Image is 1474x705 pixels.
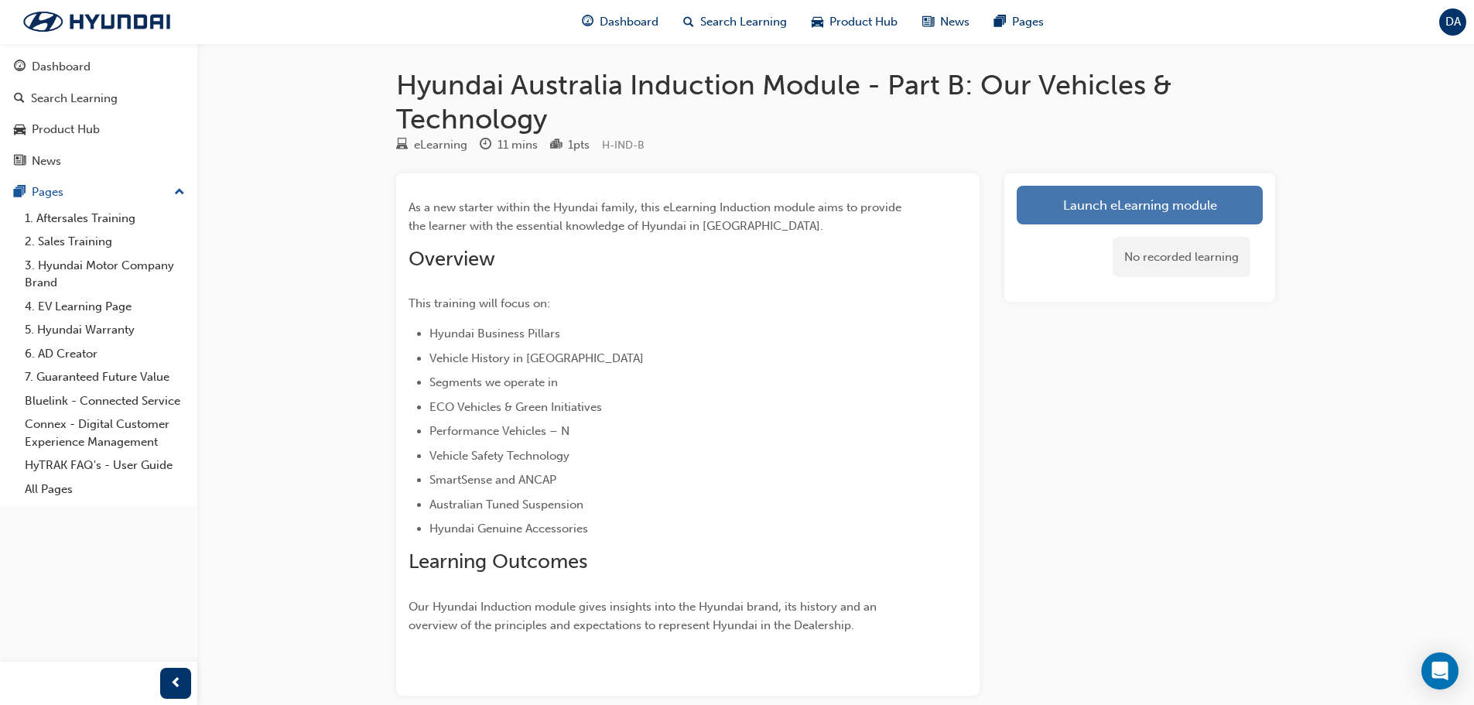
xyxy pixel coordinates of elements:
span: up-icon [174,183,185,203]
a: 4. EV Learning Page [19,295,191,319]
span: Segments we operate in [429,375,558,389]
button: DA [1439,9,1466,36]
a: car-iconProduct Hub [799,6,910,38]
a: 6. AD Creator [19,342,191,366]
span: guage-icon [14,60,26,74]
a: 1. Aftersales Training [19,207,191,231]
a: Bluelink - Connected Service [19,389,191,413]
span: Hyundai Genuine Accessories [429,522,588,536]
span: learningResourceType_ELEARNING-icon [396,139,408,152]
span: prev-icon [170,674,182,693]
a: 2. Sales Training [19,230,191,254]
h1: Hyundai Australia Induction Module - Part B: Our Vehicles & Technology [396,68,1275,135]
a: 5. Hyundai Warranty [19,318,191,342]
span: This training will focus on: [409,296,550,310]
span: Vehicle History in [GEOGRAPHIC_DATA] [429,351,644,365]
span: pages-icon [14,186,26,200]
div: No recorded learning [1113,237,1250,278]
button: Pages [6,178,191,207]
a: All Pages [19,477,191,501]
a: 7. Guaranteed Future Value [19,365,191,389]
span: clock-icon [480,139,491,152]
span: Dashboard [600,13,658,31]
span: news-icon [922,12,934,32]
div: Product Hub [32,121,100,139]
a: HyTRAK FAQ's - User Guide [19,453,191,477]
span: Product Hub [829,13,898,31]
span: pages-icon [994,12,1006,32]
span: search-icon [683,12,694,32]
button: DashboardSearch LearningProduct HubNews [6,50,191,178]
span: search-icon [14,92,25,106]
span: As a new starter within the Hyundai family, this eLearning Induction module aims to provide the l... [409,200,905,233]
div: News [32,152,61,170]
span: SmartSense and ANCAP [429,473,556,487]
a: guage-iconDashboard [569,6,671,38]
img: Trak [8,5,186,38]
a: Product Hub [6,115,191,144]
span: Hyundai Business Pillars [429,327,560,341]
span: Pages [1012,13,1044,31]
div: 1 pts [568,136,590,154]
a: 3. Hyundai Motor Company Brand [19,254,191,295]
div: Search Learning [31,90,118,108]
div: 11 mins [498,136,538,154]
span: ECO Vehicles & Green Initiatives [429,400,602,414]
span: Overview [409,247,495,271]
span: Search Learning [700,13,787,31]
div: eLearning [414,136,467,154]
span: news-icon [14,155,26,169]
a: pages-iconPages [982,6,1056,38]
span: Learning Outcomes [409,549,587,573]
a: Connex - Digital Customer Experience Management [19,412,191,453]
span: podium-icon [550,139,562,152]
div: Open Intercom Messenger [1421,652,1459,690]
a: Launch eLearning module [1017,186,1263,224]
a: News [6,147,191,176]
span: Performance Vehicles – N [429,424,569,438]
span: DA [1445,13,1461,31]
a: Dashboard [6,53,191,81]
span: News [940,13,970,31]
div: Points [550,135,590,155]
div: Type [396,135,467,155]
span: car-icon [14,123,26,137]
span: Our Hyundai Induction module gives insights into the Hyundai brand, its history and an overview o... [409,600,880,632]
span: Australian Tuned Suspension [429,498,583,512]
span: Learning resource code [602,139,645,152]
a: news-iconNews [910,6,982,38]
span: guage-icon [582,12,593,32]
div: Dashboard [32,58,91,76]
div: Duration [480,135,538,155]
span: Vehicle Safety Technology [429,449,569,463]
a: Search Learning [6,84,191,113]
a: search-iconSearch Learning [671,6,799,38]
span: car-icon [812,12,823,32]
div: Pages [32,183,63,201]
